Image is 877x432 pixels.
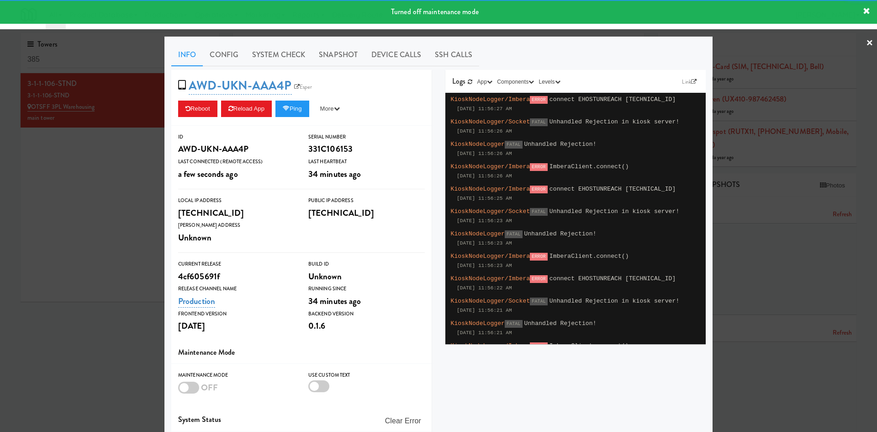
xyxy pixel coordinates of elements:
div: Last Connected (Remote Access) [178,157,295,166]
div: Unknown [308,269,425,284]
a: Device Calls [365,43,428,66]
span: Turned off maintenance mode [391,6,479,17]
span: KioskNodeLogger/Imbera [451,342,530,349]
div: 0.1.6 [308,318,425,334]
span: FATAL [530,208,548,216]
div: [PERSON_NAME] Address [178,221,295,230]
span: KioskNodeLogger/Imbera [451,253,530,260]
span: FATAL [505,141,523,149]
button: Ping [275,101,309,117]
div: [TECHNICAL_ID] [308,205,425,221]
span: ERROR [530,342,548,350]
span: [DATE] 11:56:26 AM [457,128,512,134]
span: 34 minutes ago [308,295,361,307]
span: ERROR [530,275,548,283]
span: [DATE] 11:56:26 AM [457,173,512,179]
div: 331C106153 [308,141,425,157]
span: OFF [201,381,218,394]
span: Unhandled Rejection in kiosk server! [549,208,679,215]
div: AWD-UKN-AAA4P [178,141,295,157]
div: Serial Number [308,133,425,142]
div: Maintenance Mode [178,371,295,380]
span: FATAL [505,320,523,328]
span: KioskNodeLogger/Socket [451,298,530,304]
span: ERROR [530,163,548,171]
span: ERROR [530,253,548,261]
button: Clear Error [381,413,425,429]
span: KioskNodeLogger [451,230,505,237]
div: Use Custom Text [308,371,425,380]
span: [DATE] 11:56:22 AM [457,285,512,291]
span: [DATE] 11:56:23 AM [457,218,512,224]
span: ERROR [530,96,548,104]
span: [DATE] 11:56:21 AM [457,308,512,313]
span: connect EHOSTUNREACH [TECHNICAL_ID] [549,96,676,103]
button: Reboot [178,101,217,117]
span: System Status [178,414,221,425]
span: KioskNodeLogger/Socket [451,118,530,125]
div: Unknown [178,230,295,245]
span: Logs [452,76,465,86]
div: [TECHNICAL_ID] [178,205,295,221]
span: Maintenance Mode [178,347,235,357]
span: connect EHOSTUNREACH [TECHNICAL_ID] [549,275,676,282]
button: Levels [536,77,562,86]
div: Public IP Address [308,196,425,205]
span: FATAL [530,298,548,305]
span: ImberaClient.connect() [549,342,629,349]
span: [DATE] 11:56:26 AM [457,151,512,156]
div: Backend Version [308,309,425,319]
a: × [866,29,873,58]
span: ERROR [530,186,548,193]
div: ID [178,133,295,142]
span: FATAL [530,118,548,126]
div: Frontend Version [178,309,295,319]
span: ImberaClient.connect() [549,253,629,260]
span: Unhandled Rejection in kiosk server! [549,118,679,125]
span: FATAL [505,230,523,238]
div: [DATE] [178,318,295,334]
span: [DATE] 11:56:23 AM [457,263,512,268]
span: Unhandled Rejection! [524,141,597,148]
div: Current Release [178,260,295,269]
a: Link [680,77,699,86]
a: Snapshot [312,43,365,66]
a: Info [171,43,203,66]
a: SSH Calls [428,43,479,66]
span: [DATE] 11:56:23 AM [457,240,512,246]
span: KioskNodeLogger [451,320,505,327]
span: KioskNodeLogger/Imbera [451,163,530,170]
button: More [313,101,347,117]
button: Components [495,77,536,86]
button: App [475,77,495,86]
a: AWD-UKN-AAA4P [189,77,291,95]
span: [DATE] 11:56:27 AM [457,106,512,112]
span: a few seconds ago [178,168,238,180]
span: Unhandled Rejection! [524,230,597,237]
div: Local IP Address [178,196,295,205]
button: Reload App [221,101,272,117]
span: Unhandled Rejection in kiosk server! [549,298,679,304]
a: Config [203,43,245,66]
span: [DATE] 11:56:21 AM [457,330,512,336]
div: Release Channel Name [178,284,295,293]
span: KioskNodeLogger/Imbera [451,275,530,282]
a: Production [178,295,215,308]
span: KioskNodeLogger [451,141,505,148]
div: 4cf605691f [178,269,295,284]
span: KioskNodeLogger/Imbera [451,96,530,103]
span: connect EHOSTUNREACH [TECHNICAL_ID] [549,186,676,192]
span: KioskNodeLogger/Imbera [451,186,530,192]
a: System Check [245,43,312,66]
span: Unhandled Rejection! [524,320,597,327]
span: ImberaClient.connect() [549,163,629,170]
div: Running Since [308,284,425,293]
div: Last Heartbeat [308,157,425,166]
span: 34 minutes ago [308,168,361,180]
a: Esper [292,82,315,91]
span: KioskNodeLogger/Socket [451,208,530,215]
div: Build Id [308,260,425,269]
span: [DATE] 11:56:25 AM [457,196,512,201]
